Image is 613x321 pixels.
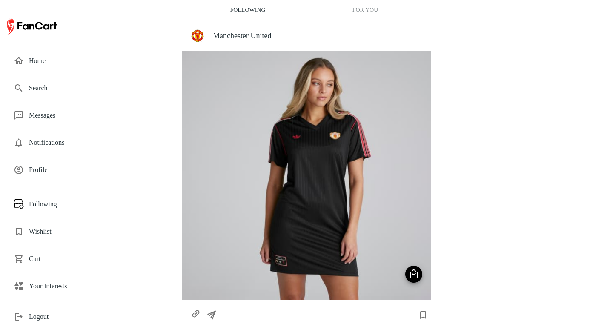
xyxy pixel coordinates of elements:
span: Search [29,83,88,93]
button: Shop [405,266,422,283]
span: Wishlist [29,226,88,237]
span: Your Interests [29,281,88,291]
div: Following [7,194,95,215]
img: store img [190,29,205,43]
span: Following [29,199,88,209]
div: Profile [7,160,95,180]
span: Cart [29,254,88,264]
span: Profile [29,165,88,175]
div: Search [7,78,95,98]
a: https://store.manutd.com/en/p/manchester-united-x-adidas-womens-terrace-icons-dress-black-3376 [187,311,204,318]
div: Wishlist [7,221,95,242]
h4: Manchester United [213,31,424,40]
div: Home [7,51,95,71]
div: Your Interests [7,276,95,296]
span: Messages [29,110,88,120]
span: Notifications [29,138,88,148]
span: Home [29,56,88,66]
img: image of product [182,51,431,300]
div: Notifications [7,132,95,153]
img: FanCart logo [7,16,57,37]
div: Cart [7,249,95,269]
div: Messages [7,105,95,126]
